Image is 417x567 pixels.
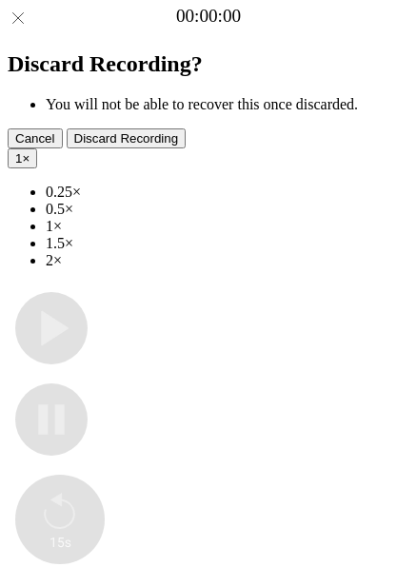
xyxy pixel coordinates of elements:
span: 1 [15,151,22,166]
button: Cancel [8,128,63,148]
li: 1× [46,218,409,235]
button: Discard Recording [67,128,187,148]
li: 1.5× [46,235,409,252]
a: 00:00:00 [176,6,241,27]
button: 1× [8,148,37,168]
li: 2× [46,252,409,269]
li: 0.25× [46,184,409,201]
h2: Discard Recording? [8,51,409,77]
li: 0.5× [46,201,409,218]
li: You will not be able to recover this once discarded. [46,96,409,113]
